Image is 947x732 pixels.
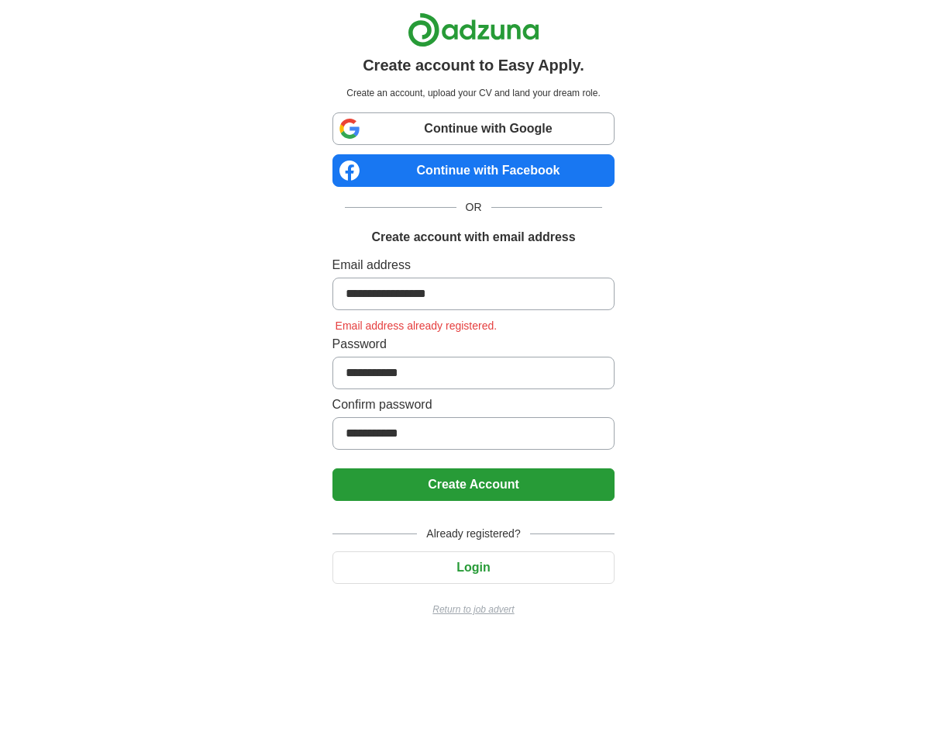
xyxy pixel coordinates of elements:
label: Email address [332,256,615,274]
h1: Create account to Easy Apply. [363,54,584,77]
img: Adzuna logo [408,12,539,47]
label: Confirm password [332,395,615,414]
a: Continue with Google [332,112,615,145]
span: Already registered? [417,526,529,542]
button: Create Account [332,468,615,501]
h1: Create account with email address [371,228,575,247]
a: Login [332,561,615,574]
button: Login [332,551,615,584]
span: OR [456,199,491,216]
label: Password [332,335,615,354]
span: Email address already registered. [332,319,501,332]
a: Return to job advert [332,603,615,616]
p: Create an account, upload your CV and land your dream role. [336,86,612,100]
a: Continue with Facebook [332,154,615,187]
